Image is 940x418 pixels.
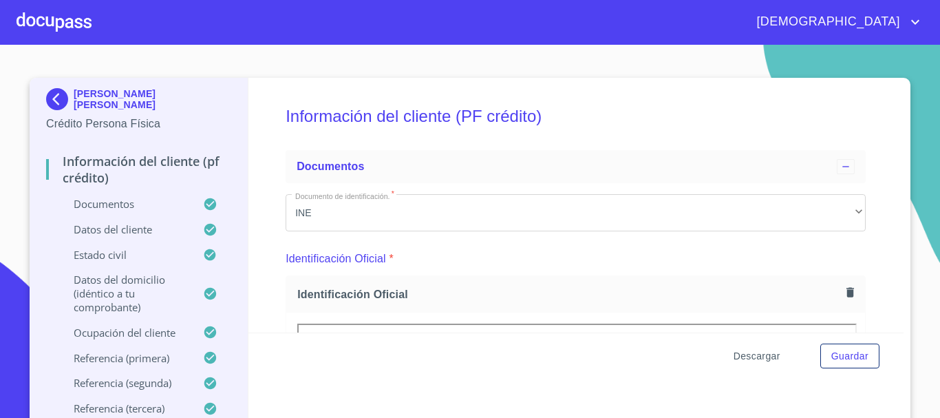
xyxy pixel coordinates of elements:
p: Datos del cliente [46,222,203,236]
h5: Información del cliente (PF crédito) [286,88,866,145]
div: Documentos [286,150,866,183]
p: Referencia (primera) [46,351,203,365]
p: Datos del domicilio (idéntico a tu comprobante) [46,273,203,314]
p: Documentos [46,197,203,211]
img: Docupass spot blue [46,88,74,110]
span: Identificación Oficial [297,287,841,302]
p: [PERSON_NAME] [PERSON_NAME] [74,88,231,110]
p: Referencia (tercera) [46,401,203,415]
span: Guardar [831,348,868,365]
p: Estado Civil [46,248,203,262]
button: Descargar [728,344,786,369]
span: Descargar [734,348,780,365]
div: INE [286,194,866,231]
span: [DEMOGRAPHIC_DATA] [746,11,907,33]
p: Ocupación del Cliente [46,326,203,339]
p: Identificación Oficial [286,251,386,267]
p: Crédito Persona Física [46,116,231,132]
p: Referencia (segunda) [46,376,203,390]
p: Información del cliente (PF crédito) [46,153,231,186]
div: [PERSON_NAME] [PERSON_NAME] [46,88,231,116]
button: Guardar [820,344,879,369]
span: Documentos [297,160,364,172]
button: account of current user [746,11,923,33]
